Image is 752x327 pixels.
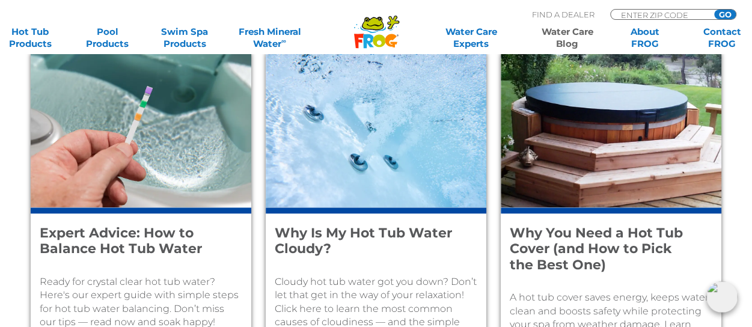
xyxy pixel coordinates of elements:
a: AboutFROG [614,26,674,50]
input: GO [714,10,736,19]
img: openIcon [706,281,738,313]
input: Zip Code Form [620,10,701,20]
a: Swim SpaProducts [154,26,215,50]
h4: Why Is My Hot Tub Water Cloudy? [275,225,461,257]
img: A hot tub cover fits snugly on an outdoor wooden hot tub [501,53,721,207]
a: Fresh MineralWater∞ [232,26,307,50]
h4: Expert Advice: How to Balance Hot Tub Water [40,225,226,257]
a: PoolProducts [78,26,138,50]
img: Underwater shot of hot tub jets. The water is slightly cloudy. [266,53,486,207]
a: Water CareExperts [422,26,520,50]
a: Water CareBlog [537,26,598,50]
a: ContactFROG [692,26,752,50]
img: A female's hand dips a test strip into a hot tub. [31,53,251,207]
h4: Why You Need a Hot Tub Cover (and How to Pick the Best One) [510,225,696,273]
sup: ∞ [281,37,286,45]
p: Find A Dealer [532,9,595,20]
